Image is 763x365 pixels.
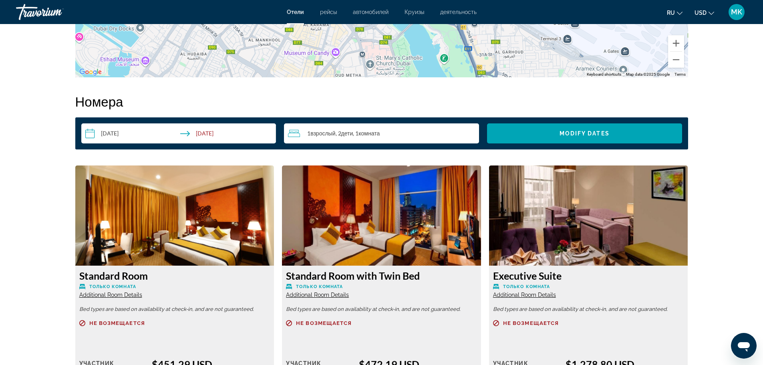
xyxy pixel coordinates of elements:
button: User Menu [726,4,747,20]
a: рейсы [320,9,337,15]
a: Отели [287,9,304,15]
iframe: Button to launch messaging window [731,333,757,359]
span: Modify Dates [560,130,610,137]
span: MK [731,8,742,16]
span: Additional Room Details [493,292,556,298]
button: Keyboard shortcuts [587,72,621,77]
span: Не возмещается [503,321,559,326]
a: Open this area in Google Maps (opens a new window) [77,67,104,77]
button: Select check in and out date [81,123,276,143]
a: Круизы [405,9,424,15]
span: Комната [358,130,380,137]
span: Только комната [503,284,550,289]
p: Bed types are based on availability at check-in, and are not guaranteed. [79,307,270,312]
span: Additional Room Details [286,292,349,298]
div: Search widget [81,123,682,143]
img: Standard Room with Twin Bed [282,165,481,266]
button: Zoom out [668,52,684,68]
a: Travorium [16,2,96,22]
span: USD [695,10,707,16]
button: Change language [667,7,682,18]
h3: Standard Room with Twin Bed [286,270,477,282]
a: автомобилей [353,9,389,15]
button: Travelers: 1 adult, 2 children [284,123,479,143]
button: Change currency [695,7,714,18]
button: Zoom in [668,35,684,51]
h3: Standard Room [79,270,270,282]
p: Bed types are based on availability at check-in, and are not guaranteed. [493,307,684,312]
span: Только комната [89,284,136,289]
img: Google [77,67,104,77]
span: Дети [341,130,353,137]
span: 1 [307,130,335,137]
span: , 1 [353,130,380,137]
span: , 2 [336,130,353,137]
span: Не возмещается [89,321,145,326]
span: Не возмещается [296,321,352,326]
span: Map data ©2025 Google [626,72,670,77]
span: ru [667,10,675,16]
h2: Номера [75,93,688,109]
a: деятельность [440,9,477,15]
button: Modify Dates [487,123,682,143]
img: Standard Room [75,165,274,266]
h3: Executive Suite [493,270,684,282]
span: Только комната [296,284,343,289]
span: Взрослый [310,130,335,137]
img: Executive Suite [489,165,688,266]
p: Bed types are based on availability at check-in, and are not guaranteed. [286,307,477,312]
a: Terms (opens in new tab) [674,72,686,77]
span: Additional Room Details [79,292,142,298]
